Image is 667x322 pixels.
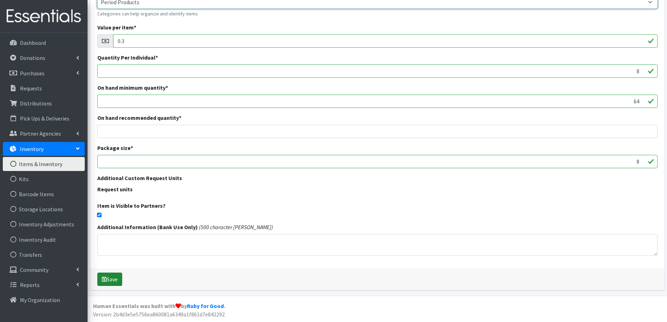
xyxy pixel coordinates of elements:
a: Requests [3,81,85,95]
abbr: required [155,54,158,61]
label: On hand minimum quantity [97,83,168,92]
label: Value per item [97,23,136,32]
p: My Organization [20,296,60,303]
label: Item is Visible to Partners? [97,201,166,210]
small: Categories can help organize and identify items [97,10,658,18]
a: Community [3,263,85,277]
p: Donations [20,54,45,61]
p: Purchases [20,70,44,77]
abbr: required [179,114,181,121]
a: Inventory Audit [3,233,85,247]
p: Partner Agencies [20,130,61,137]
a: Reports [3,278,85,292]
p: Community [20,266,48,273]
p: Requests [20,85,42,92]
abbr: required [131,144,133,151]
a: Barcode Items [3,187,85,201]
a: Ruby for Good [187,302,224,309]
p: Dashboard [20,39,46,46]
label: Package size [97,144,133,152]
p: Distributions [20,100,52,107]
legend: Request units [97,185,658,196]
abbr: required [134,24,136,31]
label: Additional Information (Bank Use Only) [97,223,198,231]
p: Pick Ups & Deliveries [20,115,69,122]
a: Pick Ups & Deliveries [3,111,85,125]
button: Save [97,273,122,286]
strong: Human Essentials was built with by . [93,302,225,309]
a: Dashboard [3,36,85,50]
a: Inventory [3,142,85,156]
img: HumanEssentials [3,5,85,28]
a: Storage Locations [3,202,85,216]
a: Items & Inventory [3,157,85,171]
a: My Organization [3,293,85,307]
label: On hand recommended quantity [97,114,181,122]
a: Purchases [3,66,85,80]
p: Inventory [20,145,43,152]
p: Reports [20,281,40,288]
a: Donations [3,51,85,65]
a: Transfers [3,248,85,262]
a: Kits [3,172,85,186]
a: Inventory Adjustments [3,217,85,231]
a: Partner Agencies [3,126,85,141]
span: Version: 2b4d3e5e5756ea860081a6349a1f861d7e842292 [93,311,225,318]
label: Quantity Per Individual [97,53,158,62]
i: (500 character [PERSON_NAME]) [199,224,273,231]
label: Additional Custom Request Units [97,174,182,182]
a: Distributions [3,96,85,110]
abbr: required [166,84,168,91]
